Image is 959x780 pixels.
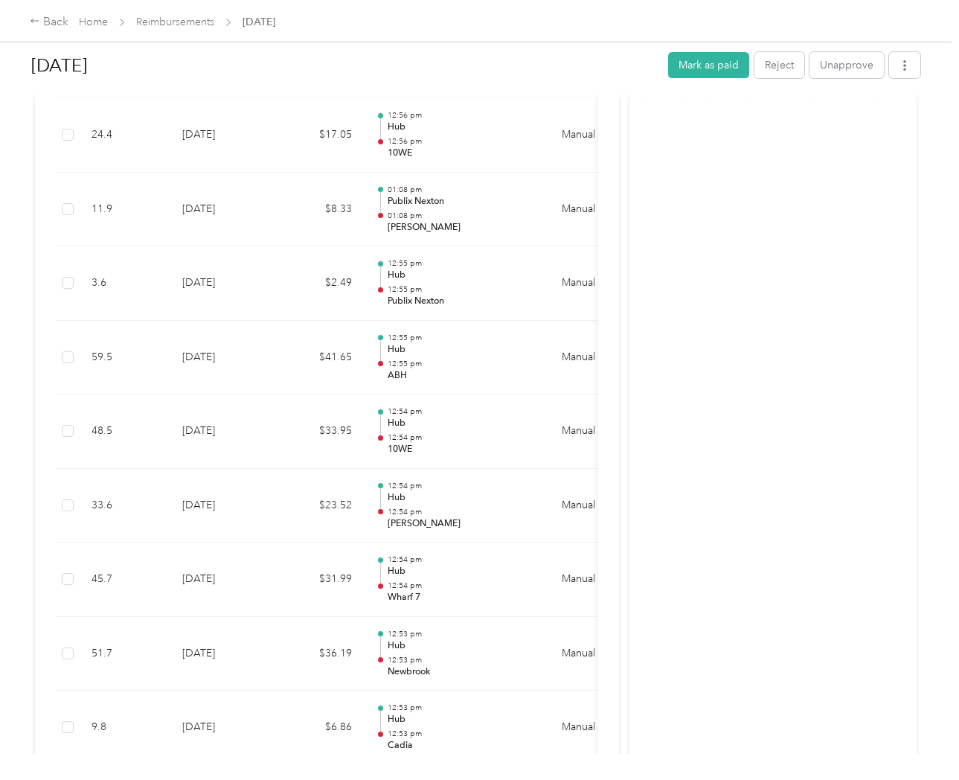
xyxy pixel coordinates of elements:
[388,147,538,160] p: 10WE
[80,98,170,173] td: 24.4
[388,295,538,308] p: Publix Nexton
[170,173,275,247] td: [DATE]
[388,491,538,505] p: Hub
[388,507,538,517] p: 12:54 pm
[170,543,275,617] td: [DATE]
[31,48,658,83] h1: Jul 2025
[388,195,538,208] p: Publix Nexton
[388,211,538,221] p: 01:08 pm
[170,246,275,321] td: [DATE]
[550,98,647,173] td: Manual
[275,98,364,173] td: $17.05
[275,246,364,321] td: $2.49
[275,617,364,691] td: $36.19
[388,359,538,369] p: 12:55 pm
[550,691,647,765] td: Manual
[876,697,959,780] iframe: Everlance-gr Chat Button Frame
[136,16,214,28] a: Reimbursements
[170,691,275,765] td: [DATE]
[170,321,275,395] td: [DATE]
[388,665,538,679] p: Newbrook
[388,713,538,726] p: Hub
[388,121,538,134] p: Hub
[30,13,68,31] div: Back
[550,173,647,247] td: Manual
[668,52,749,78] button: Mark as paid
[388,729,538,739] p: 12:53 pm
[388,554,538,565] p: 12:54 pm
[80,691,170,765] td: 9.8
[388,432,538,443] p: 12:54 pm
[80,321,170,395] td: 59.5
[388,136,538,147] p: 12:56 pm
[275,173,364,247] td: $8.33
[754,52,804,78] button: Reject
[275,691,364,765] td: $6.86
[388,343,538,357] p: Hub
[550,469,647,543] td: Manual
[550,617,647,691] td: Manual
[388,481,538,491] p: 12:54 pm
[80,469,170,543] td: 33.6
[550,543,647,617] td: Manual
[388,703,538,713] p: 12:53 pm
[170,469,275,543] td: [DATE]
[388,269,538,282] p: Hub
[388,739,538,752] p: Cadia
[388,655,538,665] p: 12:53 pm
[388,221,538,234] p: [PERSON_NAME]
[388,369,538,383] p: ABH
[550,394,647,469] td: Manual
[80,394,170,469] td: 48.5
[809,52,884,78] button: Unapprove
[388,639,538,653] p: Hub
[388,417,538,430] p: Hub
[550,246,647,321] td: Manual
[275,321,364,395] td: $41.65
[388,443,538,456] p: 10WE
[170,98,275,173] td: [DATE]
[388,185,538,195] p: 01:08 pm
[388,565,538,578] p: Hub
[388,284,538,295] p: 12:55 pm
[170,617,275,691] td: [DATE]
[80,246,170,321] td: 3.6
[275,394,364,469] td: $33.95
[388,406,538,417] p: 12:54 pm
[388,258,538,269] p: 12:55 pm
[79,16,108,28] a: Home
[80,543,170,617] td: 45.7
[550,321,647,395] td: Manual
[388,333,538,343] p: 12:55 pm
[275,469,364,543] td: $23.52
[388,591,538,604] p: Wharf 7
[80,173,170,247] td: 11.9
[388,629,538,639] p: 12:53 pm
[243,14,275,30] span: [DATE]
[80,617,170,691] td: 51.7
[388,581,538,591] p: 12:54 pm
[388,110,538,121] p: 12:56 pm
[170,394,275,469] td: [DATE]
[275,543,364,617] td: $31.99
[388,517,538,531] p: [PERSON_NAME]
